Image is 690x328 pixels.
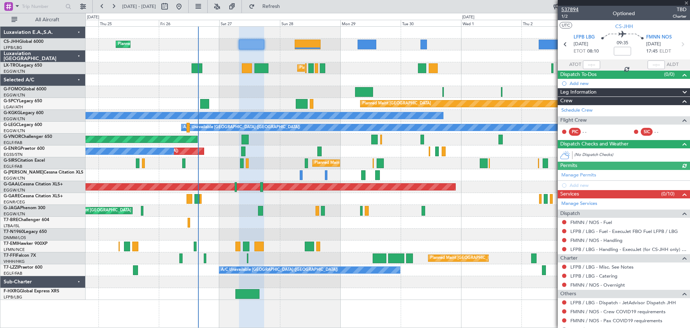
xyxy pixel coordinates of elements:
div: Planned Maint [GEOGRAPHIC_DATA] ([GEOGRAPHIC_DATA]) [314,158,428,169]
span: Charter [673,13,686,19]
a: EGGW/LTN [4,69,25,74]
a: G-VNORChallenger 650 [4,135,52,139]
a: G-SIRSCitation Excel [4,158,45,163]
span: FMNN NOS [646,34,672,41]
a: EGNR/CEG [4,199,25,205]
a: Schedule Crew [561,107,593,114]
span: G-SIRS [4,158,17,163]
a: LFPB / LBG - Misc. See Notes [570,264,634,270]
span: G-FOMO [4,87,22,91]
div: Planned Maint [GEOGRAPHIC_DATA] ([GEOGRAPHIC_DATA]) [63,205,176,216]
div: A/C Unavailable [GEOGRAPHIC_DATA] ([GEOGRAPHIC_DATA]) [183,122,300,133]
span: ELDT [659,48,671,55]
span: Charter [560,254,578,262]
a: FMNN / NOS - Pax COVID19 requirements [570,318,662,324]
a: LFPB / LBG - Handling - ExecuJet (for CS-JHH only) LFPB / LBG [570,246,686,252]
span: T7-EMI [4,242,18,246]
a: G-[PERSON_NAME]Cessna Citation XLS [4,170,83,175]
a: Manage Services [561,200,597,207]
a: G-GAALCessna Citation XLS+ [4,182,63,187]
a: G-ENRGPraetor 600 [4,147,45,151]
a: T7-BREChallenger 604 [4,218,49,222]
a: EGLF/FAB [4,164,22,169]
span: 09:35 [617,40,628,47]
button: All Aircraft [8,14,78,26]
span: [DATE] [646,41,661,48]
div: Mon 29 [340,20,401,26]
a: CS-JHHGlobal 6000 [4,40,43,44]
a: EGSS/STN [4,152,23,157]
a: G-KGKGLegacy 600 [4,111,43,115]
a: EGLF/FAB [4,140,22,145]
div: [DATE] [462,14,474,21]
span: 17:45 [646,48,658,55]
input: Trip Number [22,1,63,12]
span: Flight Crew [560,116,587,125]
div: Thu 25 [98,20,159,26]
div: Planned Maint [GEOGRAPHIC_DATA] ([GEOGRAPHIC_DATA]) [299,63,413,73]
span: Others [560,290,576,298]
a: LFPB / LBG - Catering [570,273,617,279]
span: All Aircraft [19,17,76,22]
a: EGGW/LTN [4,211,25,217]
a: FMNN / NOS - Crew COVID19 requirements [570,309,666,315]
a: EGGW/LTN [4,116,25,122]
a: LFMN/NCE [4,247,25,252]
a: EGLF/FAB [4,271,22,276]
span: G-ENRG [4,147,20,151]
span: LFPB LBG [574,34,595,41]
span: T7-N1960 [4,230,24,234]
span: (0/0) [664,71,675,78]
span: G-VNOR [4,135,21,139]
span: ETOT [574,48,585,55]
a: EGGW/LTN [4,176,25,181]
a: F-HXRGGlobal Express XRS [4,289,59,293]
a: EGGW/LTN [4,93,25,98]
span: T7-FFI [4,253,16,258]
span: Dispatch Checks and Weather [560,140,629,148]
a: LX-TROLegacy 650 [4,63,42,68]
a: EGGW/LTN [4,128,25,134]
span: T7-LZZI [4,265,18,270]
div: Planned Maint [GEOGRAPHIC_DATA] ([GEOGRAPHIC_DATA]) [430,253,543,264]
div: Planned Maint [GEOGRAPHIC_DATA] [362,98,431,109]
span: Crew [560,97,572,105]
a: G-JAGAPhenom 300 [4,206,45,210]
a: T7-FFIFalcon 7X [4,253,36,258]
a: LFPB / LBG - Dispatch - JetAdvisor Dispatch JHH [570,300,676,306]
div: A/C Unavailable [GEOGRAPHIC_DATA] ([GEOGRAPHIC_DATA]) [221,265,338,275]
span: Dispatch [560,210,580,218]
div: - - [583,129,599,135]
div: [DATE] [87,14,99,21]
a: G-SPCYLegacy 650 [4,99,42,103]
span: Leg Information [560,88,597,96]
span: CS-JHH [615,23,633,30]
span: [DATE] - [DATE] [122,3,156,10]
div: Optioned [613,10,635,17]
div: Sun 28 [280,20,340,26]
div: Add new [570,80,686,86]
div: Fri 26 [159,20,219,26]
a: T7-LZZIPraetor 600 [4,265,42,270]
a: T7-EMIHawker 900XP [4,242,47,246]
div: Sat 27 [219,20,280,26]
a: LFPB / LBG - Fuel - ExecuJet FBO Fuel LFPB / LBG [570,228,678,234]
a: VHHH/HKG [4,259,25,264]
span: [DATE] [574,41,588,48]
a: G-FOMOGlobal 6000 [4,87,46,91]
div: Thu 2 [521,20,582,26]
div: SIC [641,128,653,136]
button: Refresh [245,1,289,12]
span: G-LEGC [4,123,19,127]
span: G-SPCY [4,99,19,103]
a: FMNN / NOS - Fuel [570,219,612,225]
span: ATOT [569,61,581,68]
span: Dispatch To-Dos [560,71,597,79]
span: LX-TRO [4,63,19,68]
span: G-GAAL [4,182,20,187]
a: LTBA/ISL [4,223,20,229]
span: G-JAGA [4,206,20,210]
span: G-GARE [4,194,20,198]
span: G-KGKG [4,111,20,115]
a: EGGW/LTN [4,188,25,193]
